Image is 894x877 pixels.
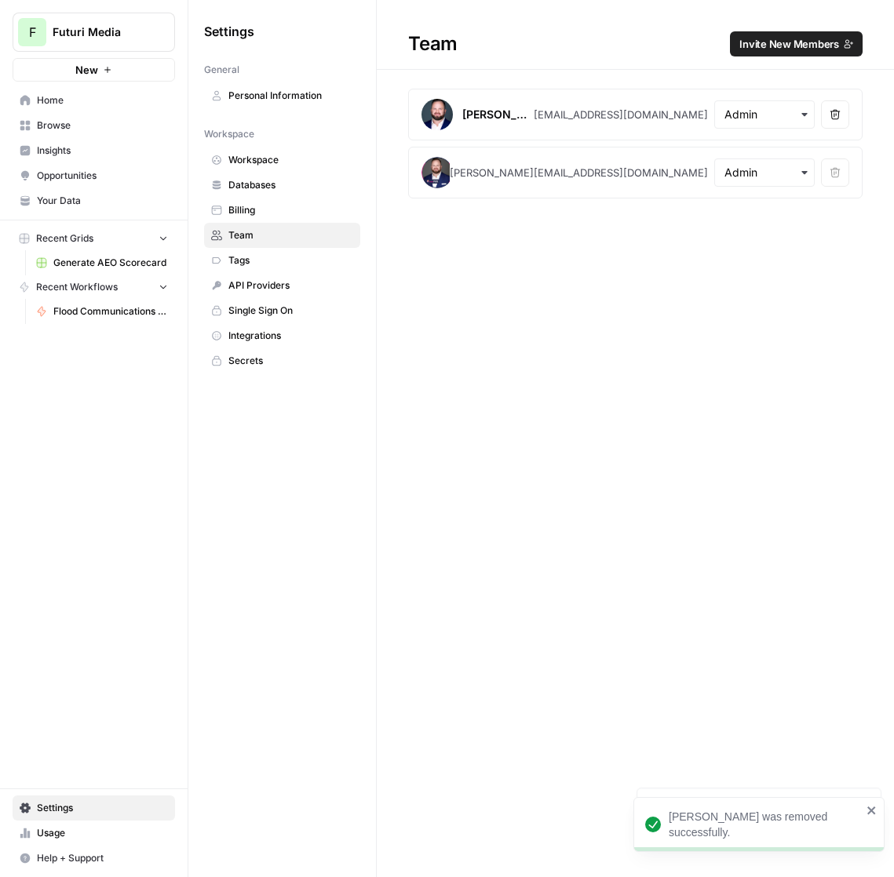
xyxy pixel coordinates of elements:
[37,826,168,840] span: Usage
[13,188,175,213] a: Your Data
[53,304,168,318] span: Flood Communications - AI Workforce
[37,169,168,183] span: Opportunities
[29,23,36,42] span: F
[450,165,708,180] div: [PERSON_NAME][EMAIL_ADDRESS][DOMAIN_NAME]
[13,163,175,188] a: Opportunities
[462,107,527,122] div: [PERSON_NAME]
[228,304,353,318] span: Single Sign On
[37,118,168,133] span: Browse
[13,227,175,250] button: Recent Grids
[37,194,168,208] span: Your Data
[13,846,175,871] button: Help + Support
[13,88,175,113] a: Home
[204,127,254,141] span: Workspace
[421,157,453,188] img: avatar
[377,31,894,56] div: Team
[13,13,175,52] button: Workspace: Futuri Media
[13,58,175,82] button: New
[730,31,863,56] button: Invite New Members
[204,63,239,77] span: General
[228,153,353,167] span: Workspace
[204,223,360,248] a: Team
[228,354,353,368] span: Secrets
[37,801,168,815] span: Settings
[37,851,168,865] span: Help + Support
[36,231,93,246] span: Recent Grids
[37,93,168,107] span: Home
[421,99,453,130] img: avatar
[204,173,360,198] a: Databases
[13,795,175,821] a: Settings
[534,107,708,122] div: [EMAIL_ADDRESS][DOMAIN_NAME]
[204,273,360,298] a: API Providers
[739,36,839,52] span: Invite New Members
[37,144,168,158] span: Insights
[204,198,360,223] a: Billing
[204,22,254,41] span: Settings
[724,107,805,122] input: Admin
[228,178,353,192] span: Databases
[204,348,360,373] a: Secrets
[724,165,805,180] input: Admin
[204,83,360,108] a: Personal Information
[228,253,353,267] span: Tags
[228,278,353,293] span: API Providers
[204,248,360,273] a: Tags
[29,299,175,324] a: Flood Communications - AI Workforce
[13,821,175,846] a: Usage
[204,298,360,323] a: Single Sign On
[53,24,148,40] span: Futuri Media
[29,250,175,275] a: Generate AEO Scorecard
[36,280,118,294] span: Recent Workflows
[204,147,360,173] a: Workspace
[228,329,353,343] span: Integrations
[204,323,360,348] a: Integrations
[867,804,878,817] button: close
[228,228,353,242] span: Team
[53,256,168,270] span: Generate AEO Scorecard
[13,275,175,299] button: Recent Workflows
[228,89,353,103] span: Personal Information
[228,203,353,217] span: Billing
[75,62,98,78] span: New
[669,809,862,840] div: [PERSON_NAME] was removed successfully.
[13,138,175,163] a: Insights
[13,113,175,138] a: Browse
